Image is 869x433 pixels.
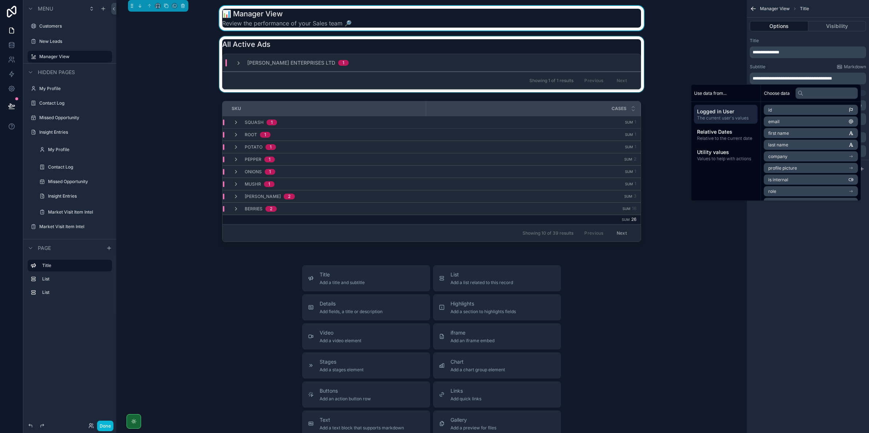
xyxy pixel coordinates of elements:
[320,329,361,336] span: Video
[97,421,113,431] button: Done
[42,263,106,268] label: Title
[39,86,111,92] label: My Profile
[222,19,352,28] span: Review the performance of your Sales team 🔎
[320,416,404,424] span: Text
[320,387,371,394] span: Buttons
[750,21,808,31] button: Options
[625,145,633,149] small: Sum
[245,157,261,162] span: PEPPER
[450,280,513,286] span: Add a list related to this record
[302,352,430,379] button: StagesAdd a stages element
[450,425,496,431] span: Add a preview for files
[450,338,494,344] span: Add an iframe embed
[634,119,636,125] span: 1
[634,181,636,186] span: 1
[450,396,481,402] span: Add quick links
[612,227,632,239] button: Next
[450,367,505,373] span: Add a chart group element
[245,194,281,199] span: [PERSON_NAME]
[450,387,481,394] span: Links
[697,156,755,162] span: Values to help with actions
[450,300,516,307] span: Highlights
[433,265,561,291] button: ListAdd a list related to this record
[750,64,765,70] label: Subtitle
[42,276,109,282] label: List
[320,338,361,344] span: Add a video element
[343,60,344,66] div: 1
[450,271,513,278] span: List
[808,21,866,31] button: Visibility
[697,149,755,156] span: Utility values
[624,194,632,198] small: Sum
[264,132,266,138] div: 1
[232,106,241,112] span: SKU
[269,157,271,162] div: 1
[750,73,866,84] div: scrollable content
[245,144,263,150] span: POTATO
[450,416,496,424] span: Gallery
[634,144,636,149] span: 1
[39,115,111,121] label: Missed Opportunity
[750,46,866,58] div: scrollable content
[697,135,755,141] span: Relative to the current date
[634,169,636,174] span: 1
[837,64,866,70] a: Markdown
[38,5,53,12] span: Menu
[634,156,636,162] span: 2
[39,224,111,230] label: Market Visit Item Intel
[48,179,111,185] a: Missed Opportunity
[245,206,263,212] span: BERRIES
[622,218,630,222] small: Sum
[38,244,51,252] span: Page
[433,294,561,320] button: HighlightsAdd a section to highlights fields
[320,396,371,402] span: Add an action button row
[694,90,726,96] span: Use data from...
[622,207,630,211] small: Sum
[750,38,759,44] label: Title
[48,147,111,153] a: My Profile
[697,128,755,135] span: Relative Dates
[302,265,430,291] button: TitleAdd a title and subtitle
[320,280,365,286] span: Add a title and subtitle
[624,157,632,161] small: Sum
[320,300,383,307] span: Details
[634,131,636,137] span: 1
[39,23,111,29] label: Customers
[39,129,111,135] label: Insight Entries
[38,69,75,76] span: Hidden pages
[39,54,108,60] label: Manager View
[320,425,404,431] span: Add a text block that supports markdown
[632,206,636,211] span: 16
[844,64,866,70] span: Markdown
[450,358,505,365] span: Chart
[625,170,633,174] small: Sum
[39,100,111,106] a: Contact Log
[302,381,430,408] button: ButtonsAdd an action button row
[612,106,626,112] span: Cases
[42,290,109,295] label: List
[697,115,755,121] span: The current user's values
[48,164,111,170] label: Contact Log
[39,39,111,44] label: New Leads
[450,329,494,336] span: iframe
[522,230,573,236] span: Showing 10 of 39 results
[302,323,430,349] button: VideoAdd a video element
[625,120,633,124] small: Sum
[245,132,257,138] span: ROOT
[764,90,790,96] span: Choose data
[302,294,430,320] button: DetailsAdd fields, a title or description
[625,133,633,137] small: Sum
[270,206,272,212] div: 2
[245,181,261,187] span: MUSHR
[268,181,270,187] div: 1
[222,9,352,19] h1: 📊 Manager View
[634,193,636,199] span: 3
[48,209,111,215] label: Market Visit Item Intel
